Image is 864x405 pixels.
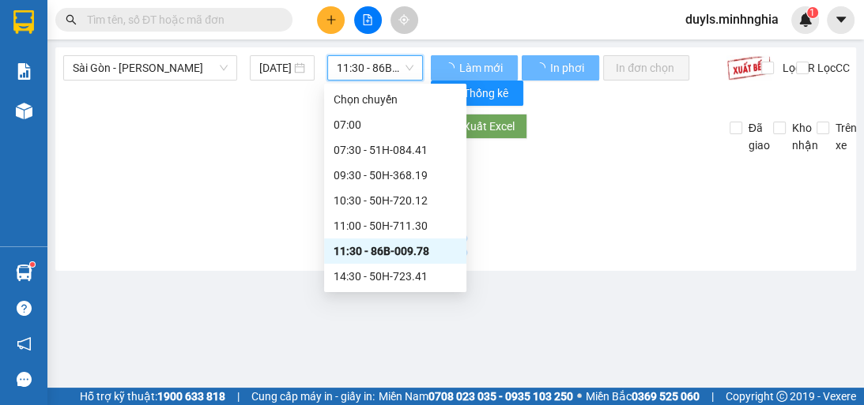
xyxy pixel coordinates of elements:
span: aim [398,14,409,25]
span: loading [446,121,463,132]
span: Sài Gòn - Phan Rí [73,56,228,80]
img: logo-vxr [13,10,34,34]
span: loading [443,62,457,73]
span: Kho nhận [786,119,824,154]
span: Miền Bắc [586,388,700,405]
img: warehouse-icon [16,264,32,281]
button: Xuất Excel [433,114,527,139]
button: bar-chartThống kê [431,81,523,106]
img: 9k= [726,55,772,81]
span: | [711,388,714,405]
strong: 0708 023 035 - 0935 103 250 [428,390,573,403]
span: Miền Nam [379,388,573,405]
span: Cung cấp máy in - giấy in: [251,388,375,405]
span: In phơi [550,59,587,77]
span: file-add [362,14,373,25]
sup: 1 [30,262,35,267]
span: question-circle [17,301,32,316]
span: Làm mới [459,59,505,77]
span: Thống kê [463,84,511,102]
span: Trên xe [829,119,863,154]
button: caret-down [827,6,855,34]
strong: 1900 633 818 [157,390,225,403]
span: | [237,388,240,405]
input: Tìm tên, số ĐT hoặc mã đơn [87,11,274,28]
span: loading [534,62,548,73]
button: In phơi [522,55,599,81]
span: ⚪️ [577,393,582,399]
span: Hỗ trợ kỹ thuật: [80,388,225,405]
span: caret-down [834,13,848,27]
input: 13/10/2025 [259,59,291,77]
span: plus [326,14,337,25]
span: notification [17,336,32,351]
button: aim [390,6,418,34]
span: Xuất Excel [463,118,515,135]
img: warehouse-icon [16,103,32,119]
span: bar-chart [443,88,457,100]
span: Đã giao [742,119,776,154]
span: search [66,14,77,25]
button: In đơn chọn [603,55,689,81]
img: solution-icon [16,63,32,80]
button: plus [317,6,345,34]
sup: 1 [807,7,818,18]
span: Lọc CC [811,59,852,77]
span: 11:30 - 86B-009.78 [337,56,413,80]
img: icon-new-feature [798,13,813,27]
strong: 0369 525 060 [632,390,700,403]
button: file-add [354,6,382,34]
span: Lọc CR [776,59,817,77]
span: duyls.minhnghia [673,9,791,29]
span: message [17,372,32,387]
span: copyright [776,391,787,402]
button: Làm mới [431,55,518,81]
span: 1 [809,7,815,18]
